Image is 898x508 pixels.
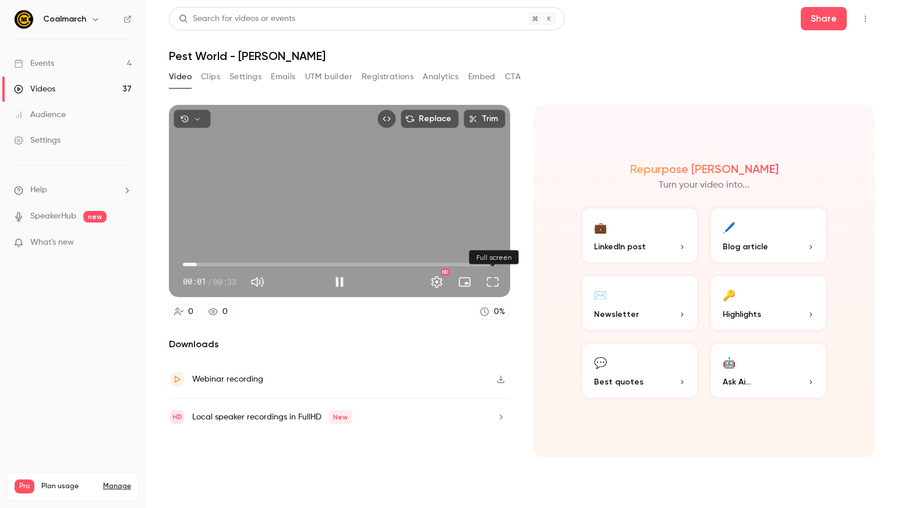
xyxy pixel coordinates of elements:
[723,308,761,320] span: Highlights
[362,68,413,86] button: Registrations
[213,276,236,288] span: 00:33
[580,206,699,264] button: 💼LinkedIn post
[630,162,779,176] h2: Repurpose [PERSON_NAME]
[505,68,521,86] button: CTA
[441,269,449,276] div: HD
[377,110,396,128] button: Embed video
[222,306,228,318] div: 0
[580,274,699,332] button: ✉️Newsletter
[464,110,505,128] button: Trim
[246,270,269,294] button: Mute
[328,270,351,294] button: Pause
[594,285,607,304] div: ✉️
[801,7,847,30] button: Share
[183,276,236,288] div: 00:01
[169,337,510,351] h2: Downloads
[15,479,34,493] span: Pro
[192,410,352,424] div: Local speaker recordings in FullHD
[475,304,510,320] a: 0%
[30,210,76,223] a: SpeakerHub
[423,68,459,86] button: Analytics
[15,10,33,29] img: Coalmarch
[183,276,206,288] span: 00:01
[401,110,459,128] button: Replace
[188,306,193,318] div: 0
[723,353,736,371] div: 🤖
[594,376,644,388] span: Best quotes
[723,218,736,236] div: 🖊️
[453,270,476,294] button: Turn on miniplayer
[229,68,261,86] button: Settings
[709,341,828,400] button: 🤖Ask Ai...
[580,341,699,400] button: 💬Best quotes
[14,83,55,95] div: Videos
[856,9,875,28] button: Top Bar Actions
[14,135,61,146] div: Settings
[203,304,233,320] a: 0
[169,68,192,86] button: Video
[659,178,749,192] p: Turn your video into...
[594,241,646,253] span: LinkedIn post
[169,304,199,320] a: 0
[468,68,496,86] button: Embed
[179,13,295,25] div: Search for videos or events
[594,218,607,236] div: 💼
[723,376,751,388] span: Ask Ai...
[83,211,107,223] span: new
[192,372,263,386] div: Webinar recording
[30,237,74,249] span: What's new
[594,353,607,371] div: 💬
[169,49,875,63] h1: Pest World - [PERSON_NAME]
[328,410,352,424] span: New
[481,270,504,294] button: Full screen
[103,482,131,491] a: Manage
[709,206,828,264] button: 🖊️Blog article
[723,285,736,304] div: 🔑
[723,241,768,253] span: Blog article
[425,270,448,294] button: Settings
[469,251,519,264] div: Full screen
[494,306,505,318] div: 0 %
[14,109,66,121] div: Audience
[14,184,132,196] li: help-dropdown-opener
[594,308,639,320] span: Newsletter
[271,68,295,86] button: Emails
[305,68,352,86] button: UTM builder
[14,58,54,69] div: Events
[43,13,86,25] h6: Coalmarch
[207,276,212,288] span: /
[709,274,828,332] button: 🔑Highlights
[201,68,220,86] button: Clips
[41,482,96,491] span: Plan usage
[30,184,47,196] span: Help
